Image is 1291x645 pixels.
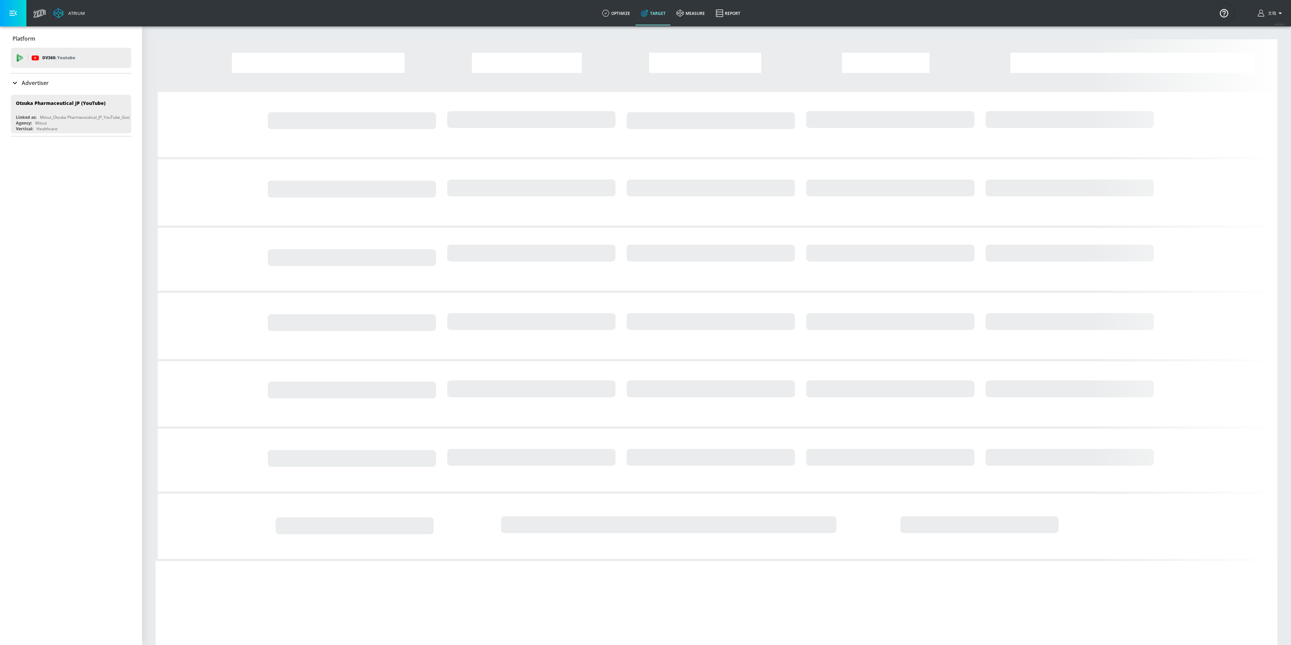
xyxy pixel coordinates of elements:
div: DV360: Youtube [11,48,131,68]
div: Mitsui [35,120,47,126]
p: Platform [13,35,35,42]
a: Atrium [53,8,85,18]
a: Target [636,1,671,25]
div: Atrium [66,10,85,16]
div: Platform [11,29,131,48]
div: Agency: [16,120,32,126]
div: Mitsui_Otsuka Pharmaceutical_JP_YouTube_GoogleAds [40,114,142,120]
span: login as: fumiya.nakamura@mbk-digital.co.jp [1265,10,1276,16]
p: DV360: [42,54,75,62]
a: optimize [597,1,636,25]
button: Open Resource Center [1215,3,1234,22]
div: Otsuka Pharmaceutical JP (YouTube)Linked as:Mitsui_Otsuka Pharmaceutical_JP_YouTube_GoogleAdsAgen... [11,95,131,133]
div: Linked as: [16,114,37,120]
a: measure [671,1,710,25]
p: Advertiser [22,79,49,87]
span: v 4.24.0 [1275,22,1284,26]
p: Youtube [57,54,75,61]
a: Report [710,1,746,25]
div: Vertical: [16,126,33,132]
button: 文哉 [1258,9,1284,17]
div: Otsuka Pharmaceutical JP (YouTube) [16,100,106,106]
div: Healthcare [37,126,57,132]
div: Advertiser [11,73,131,92]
